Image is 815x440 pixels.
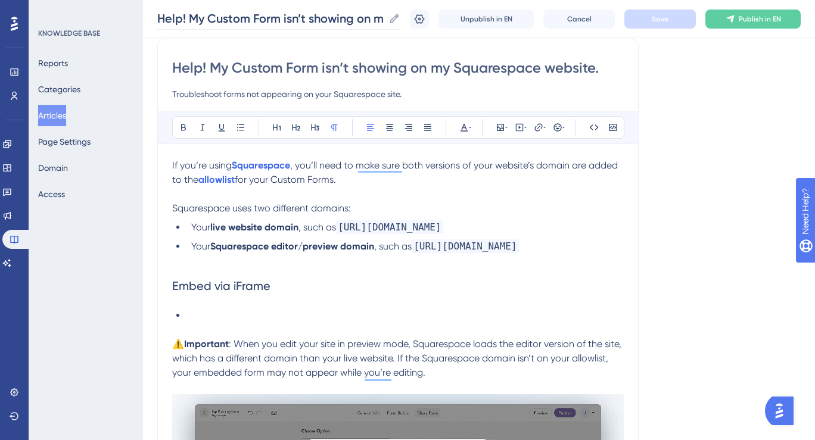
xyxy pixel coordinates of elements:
span: : When you edit your site in preview mode, Squarespace loads the editor version of the site, whic... [172,338,624,378]
span: Your [191,221,210,233]
input: Article Description [172,87,624,101]
div: KNOWLEDGE BASE [38,29,100,38]
span: ⚠️ [172,338,184,349]
strong: Important [184,338,229,349]
span: [URL][DOMAIN_NAME] [336,220,443,234]
input: Article Name [157,10,384,27]
a: allowlist [198,174,235,185]
button: Domain [38,157,68,179]
input: Article Title [172,58,624,77]
button: Save [624,10,696,29]
strong: Squarespace editor/preview domain [210,241,374,252]
span: Your [191,241,210,252]
span: Save [652,14,668,24]
button: Publish in EN [705,10,801,29]
button: Access [38,183,65,205]
button: Reports [38,52,68,74]
span: Unpublish in EN [461,14,512,24]
a: Squarespace [232,160,290,171]
span: Embed via iFrame [172,279,270,293]
iframe: UserGuiding AI Assistant Launcher [765,393,801,429]
span: , such as [374,241,412,252]
span: Squarespace uses two different domains: [172,202,351,214]
span: , such as [298,221,336,233]
button: Unpublish in EN [438,10,534,29]
button: Cancel [543,10,615,29]
span: , you’ll need to make sure both versions of your website’s domain are added to the [172,160,620,185]
span: If you’re using [172,160,232,171]
span: [URL][DOMAIN_NAME] [412,239,519,253]
span: Publish in EN [739,14,781,24]
span: Need Help? [28,3,74,17]
strong: live website domain [210,221,298,233]
button: Page Settings [38,131,91,152]
span: for your Custom Forms. [235,174,336,185]
span: Cancel [567,14,592,24]
button: Articles [38,105,66,126]
button: Categories [38,79,80,100]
